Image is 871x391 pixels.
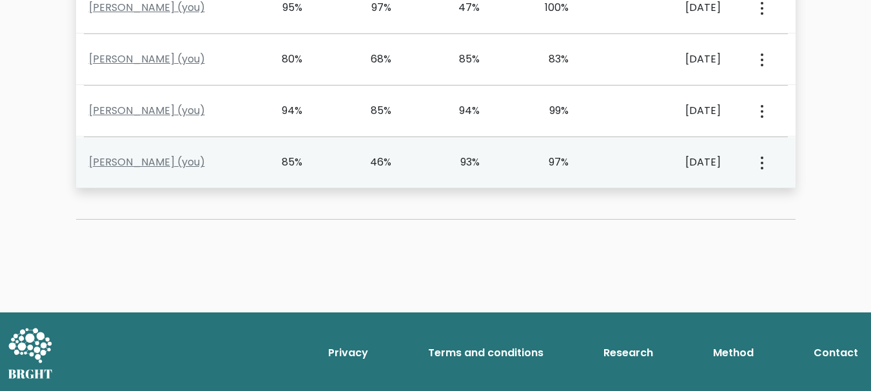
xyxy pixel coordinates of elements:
a: Method [708,340,759,366]
div: [DATE] [621,155,721,170]
div: [DATE] [621,52,721,67]
div: 97% [532,155,569,170]
a: [PERSON_NAME] (you) [89,155,205,169]
div: 93% [444,155,480,170]
div: 85% [266,155,303,170]
a: Privacy [323,340,373,366]
div: 85% [444,52,480,67]
div: 83% [532,52,569,67]
div: 80% [266,52,303,67]
a: Contact [808,340,863,366]
div: 94% [444,103,480,119]
div: [DATE] [621,103,721,119]
div: 85% [355,103,391,119]
a: [PERSON_NAME] (you) [89,52,205,66]
a: [PERSON_NAME] (you) [89,103,205,118]
div: 99% [532,103,569,119]
div: 94% [266,103,303,119]
a: Research [598,340,658,366]
div: 68% [355,52,391,67]
div: 46% [355,155,391,170]
a: Terms and conditions [423,340,549,366]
